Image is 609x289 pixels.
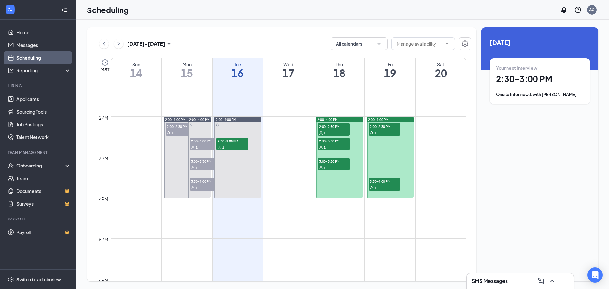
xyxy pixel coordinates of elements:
a: Talent Network [16,131,71,143]
a: September 15, 2025 [162,58,212,82]
svg: Minimize [560,277,567,285]
svg: Sync [216,123,219,127]
button: ChevronUp [547,276,557,286]
svg: WorkstreamLogo [7,6,13,13]
a: September 14, 2025 [111,58,161,82]
a: September 17, 2025 [263,58,314,82]
a: September 20, 2025 [416,58,466,82]
span: 2:00-4:00 PM [165,117,186,122]
h1: Scheduling [87,4,129,15]
span: 1 [196,166,198,170]
svg: Clock [101,59,109,66]
svg: Notifications [560,6,568,14]
div: Onboarding [16,162,65,169]
div: Wed [263,61,314,68]
svg: UserCheck [8,162,14,169]
span: 2:00-4:00 PM [189,117,210,122]
div: Sat [416,61,466,68]
span: 2:30-3:00 PM [216,138,248,144]
div: 3pm [98,155,109,162]
span: 2:00-2:30 PM [166,123,197,129]
h1: 14 [111,68,161,78]
a: September 16, 2025 [213,58,263,82]
a: Team [16,172,71,185]
div: Your next interview [496,65,584,71]
span: 1 [172,131,174,135]
span: 1 [324,145,326,150]
div: 4pm [98,195,109,202]
div: Reporting [16,67,71,74]
svg: User [319,146,323,149]
div: 6pm [98,277,109,284]
a: September 19, 2025 [365,58,415,82]
h1: 15 [162,68,212,78]
a: SurveysCrown [16,197,71,210]
h1: 18 [314,68,364,78]
svg: Collapse [61,7,68,13]
button: Settings [459,37,471,50]
div: Onsite Interview 1 with [PERSON_NAME] [496,91,584,98]
span: 1 [375,186,377,190]
a: Sourcing Tools [16,105,71,118]
span: 3:30-4:00 PM [190,178,221,184]
span: 2:00-4:00 PM [368,117,389,122]
input: Manage availability [397,40,442,47]
div: Fri [365,61,415,68]
span: 2:00-4:00 PM [216,117,236,122]
span: 2:00-2:30 PM [369,123,400,129]
svg: Analysis [8,67,14,74]
h1: 19 [365,68,415,78]
svg: ChevronDown [444,41,449,46]
div: Team Management [8,150,69,155]
h1: 17 [263,68,314,78]
span: MST [101,66,109,73]
button: ChevronLeft [99,39,109,49]
div: Payroll [8,216,69,222]
span: 3:30-4:00 PM [369,178,400,184]
div: 2pm [98,114,109,121]
span: [DATE] [490,37,590,47]
svg: ChevronDown [376,41,382,47]
span: 2:30-3:00 PM [318,138,350,144]
svg: User [167,131,171,135]
div: Thu [314,61,364,68]
button: Minimize [559,276,569,286]
svg: User [191,166,195,170]
a: Scheduling [16,51,71,64]
div: Tue [213,61,263,68]
h1: 2:30 - 3:00 PM [496,74,584,84]
h3: [DATE] - [DATE] [127,40,165,47]
div: Switch to admin view [16,276,61,283]
a: Messages [16,39,71,51]
span: 1 [324,131,326,135]
span: 1 [196,145,198,150]
svg: ChevronRight [115,40,122,48]
div: Sun [111,61,161,68]
span: 1 [196,186,198,190]
span: 1 [324,166,326,170]
span: 2:00-4:00 PM [317,117,338,122]
h3: SMS Messages [472,278,508,285]
svg: User [370,131,374,135]
button: ChevronRight [114,39,123,49]
h1: 20 [416,68,466,78]
svg: User [370,186,374,190]
a: September 18, 2025 [314,58,364,82]
button: ComposeMessage [536,276,546,286]
a: PayrollCrown [16,226,71,239]
svg: ChevronUp [548,277,556,285]
span: 2:00-2:30 PM [318,123,350,129]
svg: QuestionInfo [574,6,582,14]
a: Applicants [16,93,71,105]
div: Hiring [8,83,69,89]
div: Open Intercom Messenger [587,267,603,283]
span: 1 [222,145,224,150]
svg: User [191,146,195,149]
svg: User [191,186,195,190]
span: 3:00-3:30 PM [190,158,221,164]
svg: ChevronLeft [101,40,107,48]
svg: User [319,166,323,170]
span: 2:30-3:00 PM [190,138,221,144]
svg: SmallChevronDown [165,40,173,48]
